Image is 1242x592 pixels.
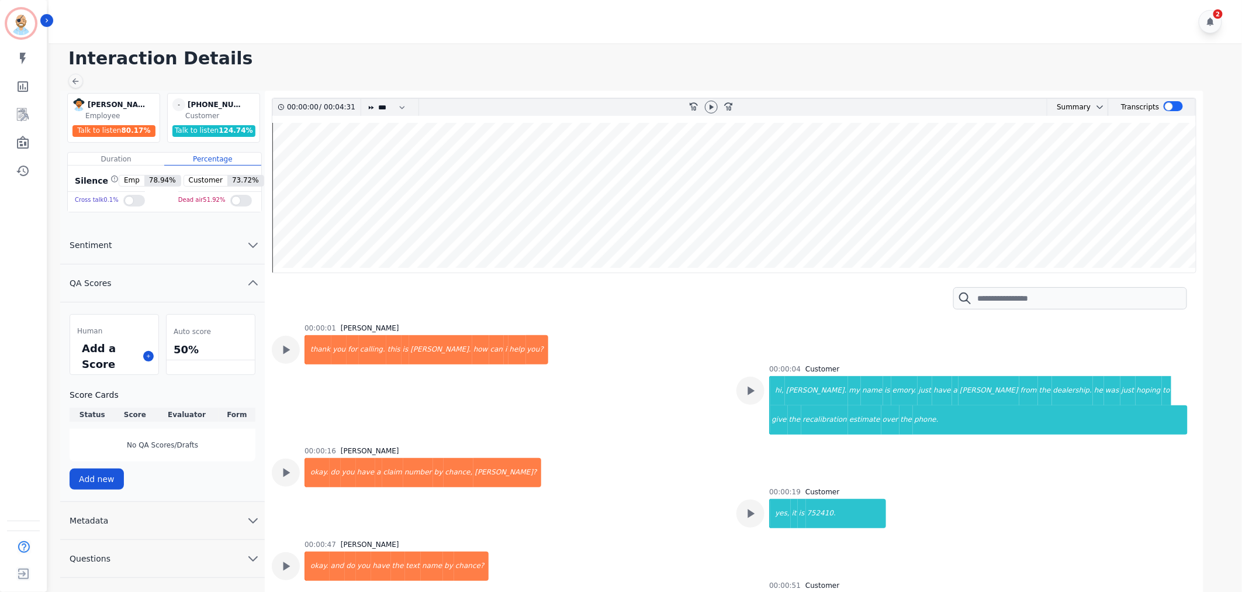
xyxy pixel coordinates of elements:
div: do [330,458,341,487]
div: Customer [185,111,257,121]
span: 124.74 % [219,126,252,135]
button: Metadata chevron down [60,502,265,540]
div: name [421,552,443,581]
div: emory. [891,376,918,405]
span: Human [77,326,102,336]
svg: chevron up [246,276,260,290]
div: [PERSON_NAME] [959,376,1019,405]
div: i [504,335,508,364]
div: and [330,552,345,581]
svg: chevron down [246,552,260,566]
div: can [489,335,504,364]
div: [PHONE_NUMBER] [188,98,246,111]
svg: chevron down [1095,102,1105,112]
span: Questions [60,553,120,565]
button: chevron down [1091,102,1105,112]
div: number [403,458,433,487]
div: [PERSON_NAME] [341,540,399,549]
div: it [791,499,798,528]
div: he [1093,376,1104,405]
div: the [391,552,405,581]
div: 00:00:00 [287,99,319,116]
th: Status [70,408,115,422]
div: the [788,405,802,435]
div: recalibration [801,405,848,435]
div: do [345,552,356,581]
div: Duration [68,153,164,166]
div: 50% [171,339,250,360]
div: this [386,335,402,364]
div: just [918,376,933,405]
div: 00:00:04 [769,364,801,374]
div: you? [526,335,548,364]
button: Questions chevron down [60,540,265,578]
div: Auto score [171,324,250,339]
div: Talk to listen [172,125,255,137]
div: name [861,376,883,405]
div: 00:00:01 [305,323,336,333]
div: [PERSON_NAME]? [473,458,541,487]
div: from [1019,376,1038,405]
div: No QA Scores/Drafts [70,429,255,462]
div: is [883,376,891,405]
div: is [402,335,410,364]
button: QA Scores chevron up [60,264,265,302]
div: 00:04:31 [321,99,354,116]
div: by [433,458,444,487]
div: estimate [848,405,881,435]
span: Sentiment [60,239,121,251]
div: Dead air 51.92 % [178,192,226,209]
div: a [375,458,382,487]
div: Summary [1047,99,1091,116]
div: by [443,552,454,581]
div: claim [382,458,403,487]
div: / [287,99,358,116]
div: calling. [359,335,386,364]
div: [PERSON_NAME] [341,323,399,333]
div: you [356,552,371,581]
div: the [1038,376,1052,405]
button: Add new [70,469,124,490]
div: have [356,458,375,487]
div: hoping [1136,376,1162,405]
span: Customer [184,175,227,186]
div: Talk to listen [72,125,155,137]
div: [PERSON_NAME] [341,446,399,456]
div: thank [306,335,331,364]
div: a [952,376,959,405]
div: to [1162,376,1171,405]
div: just [1120,376,1136,405]
div: you [341,458,356,487]
div: [PERSON_NAME]. [409,335,472,364]
div: hi, [770,376,785,405]
div: 00:00:47 [305,540,336,549]
button: Sentiment chevron down [60,226,265,264]
h1: Interaction Details [68,48,1230,69]
div: my [848,376,862,405]
div: chance? [454,552,489,581]
th: Form [219,408,255,422]
div: [PERSON_NAME] [88,98,146,111]
th: Evaluator [155,408,219,422]
div: give [770,405,787,435]
div: phone. [913,405,1187,435]
div: chance, [444,458,473,487]
span: QA Scores [60,277,121,289]
span: Metadata [60,515,117,526]
div: okay. [306,552,330,581]
div: was [1104,376,1120,405]
span: 73.72 % [227,175,264,186]
div: Cross talk 0.1 % [75,192,119,209]
div: the [900,405,914,435]
div: Add a Score [79,338,139,374]
div: how [472,335,489,364]
div: Percentage [164,153,261,166]
div: is [798,499,806,528]
span: - [172,98,185,111]
h3: Score Cards [70,389,255,401]
div: text [405,552,421,581]
div: Customer [805,487,839,497]
div: you [331,335,347,364]
svg: chevron down [246,514,260,528]
div: Silence [72,175,119,187]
